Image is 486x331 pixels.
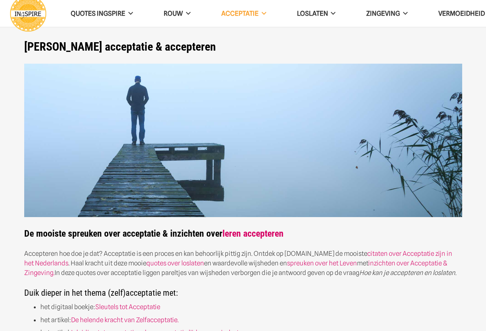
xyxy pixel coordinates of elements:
[146,259,204,267] a: quotes over loslaten
[40,302,462,312] li: het digitaal boekje:
[24,288,462,303] h3: Duik dieper in het thema (zelf)acceptatie met:
[24,64,462,239] strong: De mooiste spreuken over acceptatie & inzichten over
[366,10,400,17] span: Zingeving
[164,10,183,17] span: ROUW
[71,10,125,17] span: QUOTES INGSPIRE
[297,10,328,17] span: Loslaten
[148,4,206,23] a: ROUW
[24,249,462,278] p: Accepteren hoe doe je dat? Acceptatie is een proces en kan behoorlijk pittig zijn. Ontdek op [DOM...
[351,4,423,23] a: Zingeving
[24,40,462,54] h1: [PERSON_NAME] acceptatie & accepteren
[287,259,357,267] a: spreuken over het Leven
[222,228,284,239] a: leren accepteren
[55,4,148,23] a: QUOTES INGSPIRE
[71,316,179,324] a: De helende kracht van Zelfacceptatie.
[24,64,462,217] img: Spreuken over accepteren en de kracht van acceptatie citaten van inge ingspire
[282,4,351,23] a: Loslaten
[221,10,259,17] span: Acceptatie
[40,315,462,325] li: het artikel:
[95,303,160,311] a: Sleutels tot Acceptatie
[206,4,282,23] a: Acceptatie
[438,10,485,17] span: VERMOEIDHEID
[359,269,456,277] em: Hoe kan je accepteren en loslaten.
